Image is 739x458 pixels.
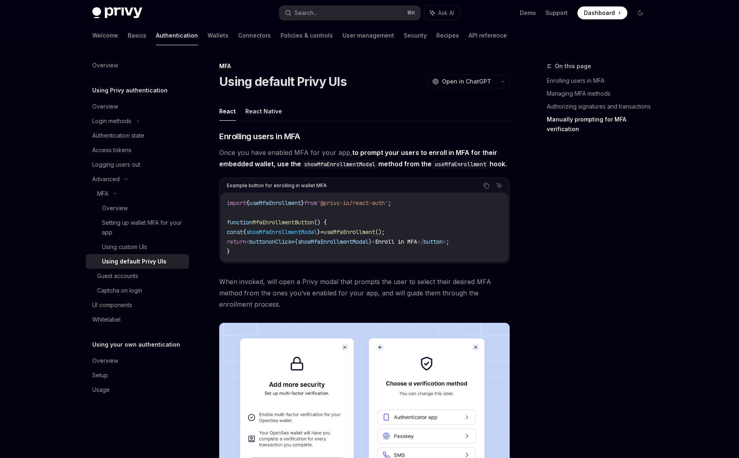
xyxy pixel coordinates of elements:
span: > [372,238,375,245]
span: MfaEnrollmentButton [253,219,314,226]
button: Toggle dark mode [634,6,647,19]
div: Guest accounts [97,271,138,281]
span: ⌘ K [407,10,415,16]
a: Basics [128,26,146,45]
a: Guest accounts [86,269,189,283]
code: useMfaEnrollment [432,160,490,169]
a: Authentication state [86,128,189,143]
a: Security [404,26,427,45]
span: (); [375,228,385,236]
a: Connectors [238,26,271,45]
span: } [227,248,230,255]
code: showMfaEnrollmentModal [301,160,378,169]
strong: to prompt your users to enroll in MFA for their embedded wallet, use the method from the hook. [219,148,507,168]
a: Using custom UIs [86,240,189,254]
img: dark logo [92,7,142,19]
a: Wallets [208,26,228,45]
a: Welcome [92,26,118,45]
span: ; [388,199,391,207]
h5: Using your own authentication [92,340,180,349]
div: Whitelabel [92,315,120,324]
span: button [423,238,443,245]
a: Overview [86,201,189,215]
a: Logging users out [86,157,189,172]
div: UI components [92,300,132,310]
span: } [317,228,320,236]
div: Authentication state [92,131,144,140]
span: Once you have enabled MFA for your app, [219,147,510,169]
div: Overview [102,203,128,213]
span: </ [417,238,423,245]
span: ; [446,238,449,245]
span: onClick [269,238,291,245]
span: from [304,199,317,207]
span: Enroll in MFA [375,238,417,245]
button: Ask AI [494,180,504,191]
span: showMfaEnrollmentModal [246,228,317,236]
span: > [443,238,446,245]
a: Setting up wallet MFA for your app [86,215,189,240]
a: Enrolling users in MFA [547,74,653,87]
button: Search...⌘K [279,6,420,20]
span: { [295,238,298,245]
div: Overview [92,61,118,70]
a: Policies & controls [280,26,333,45]
span: On this page [555,61,591,71]
span: function [227,219,253,226]
a: Whitelabel [86,312,189,327]
a: Manually prompting for MFA verification [547,113,653,136]
div: Access tokens [92,145,131,155]
a: Demo [520,9,536,17]
span: Ask AI [438,9,454,17]
a: Overview [86,58,189,73]
div: Using default Privy UIs [102,257,166,266]
a: Captcha on login [86,283,189,298]
div: Login methods [92,116,131,126]
div: Overview [92,102,118,111]
span: button [249,238,269,245]
div: Overview [92,356,118,366]
a: Dashboard [577,6,627,19]
span: return [227,238,246,245]
button: React Native [245,102,282,121]
span: const [227,228,243,236]
a: UI components [86,298,189,312]
div: Setup [92,370,108,380]
button: Open in ChatGPT [427,75,496,88]
a: Authorizing signatures and transactions [547,100,653,113]
span: Open in ChatGPT [442,77,491,86]
h5: Using Privy authentication [92,86,168,95]
div: Usage [92,385,110,395]
span: When invoked, will open a Privy modal that prompts the user to select their desired MFA method fr... [219,276,510,310]
span: } [369,238,372,245]
div: Captcha on login [97,286,142,295]
span: useMfaEnrollment [324,228,375,236]
div: Using custom UIs [102,242,147,252]
span: '@privy-io/react-auth' [317,199,388,207]
a: User management [343,26,394,45]
div: Search... [295,8,317,18]
span: < [246,238,249,245]
a: Recipes [436,26,459,45]
span: () { [314,219,327,226]
button: Copy the contents from the code block [481,180,492,191]
a: Usage [86,383,189,397]
span: import [227,199,246,207]
span: } [301,199,304,207]
div: MFA [97,189,108,199]
a: Access tokens [86,143,189,157]
div: Example button for enrolling in wallet MFA [227,180,327,191]
a: Support [546,9,568,17]
a: Using default Privy UIs [86,254,189,269]
a: Overview [86,99,189,114]
span: { [243,228,246,236]
div: MFA [219,62,510,70]
button: Ask AI [424,6,460,20]
span: { [246,199,249,207]
span: = [320,228,324,236]
a: Overview [86,353,189,368]
span: Dashboard [584,9,615,17]
a: Managing MFA methods [547,87,653,100]
div: Setting up wallet MFA for your app [102,218,184,237]
span: = [291,238,295,245]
